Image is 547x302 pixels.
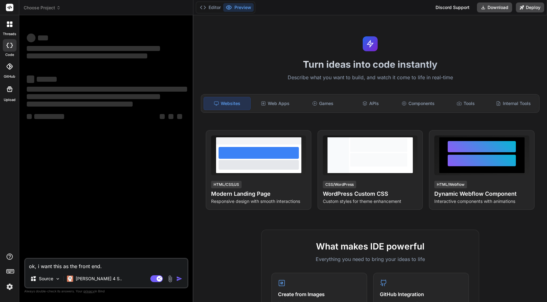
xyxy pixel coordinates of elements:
label: GitHub [4,74,15,79]
img: attachment [167,275,174,282]
span: ‌ [37,77,57,82]
span: ‌ [27,34,35,42]
p: Always double-check its answers. Your in Bind [24,288,188,294]
span: ‌ [27,46,160,51]
div: Discord Support [432,2,473,12]
span: ‌ [27,102,133,107]
h2: What makes IDE powerful [271,240,469,253]
p: Source [39,276,53,282]
div: APIs [347,97,394,110]
p: Describe what you want to build, and watch it come to life in real-time [197,74,543,82]
div: HTML/CSS/JS [211,181,242,188]
button: Deploy [516,2,544,12]
span: Choose Project [24,5,61,11]
button: Editor [197,3,223,12]
img: Pick Models [55,276,60,281]
span: ‌ [168,114,173,119]
h4: Modern Landing Page [211,190,306,198]
div: Internal Tools [490,97,537,110]
h4: Create from Images [278,291,361,298]
label: Upload [4,97,16,103]
img: Claude 4 Sonnet [67,276,73,282]
p: Custom styles for theme enhancement [323,198,418,204]
div: Games [300,97,346,110]
label: threads [3,31,16,37]
button: Download [477,2,512,12]
span: ‌ [27,114,32,119]
button: Preview [223,3,254,12]
p: Interactive components with animations [434,198,529,204]
p: [PERSON_NAME] 4 S.. [76,276,122,282]
div: Tools [443,97,489,110]
div: Web Apps [252,97,298,110]
span: ‌ [27,87,187,92]
span: ‌ [38,35,48,40]
h4: GitHub Integration [380,291,462,298]
span: ‌ [177,114,182,119]
span: ‌ [160,114,165,119]
h4: Dynamic Webflow Component [434,190,529,198]
span: ‌ [27,53,147,58]
div: CSS/WordPress [323,181,356,188]
p: Responsive design with smooth interactions [211,198,306,204]
span: ‌ [27,75,34,83]
div: Components [395,97,441,110]
span: ‌ [27,94,160,99]
div: HTML/Webflow [434,181,467,188]
div: Websites [204,97,251,110]
img: icon [176,276,182,282]
label: code [5,52,14,57]
h4: WordPress Custom CSS [323,190,418,198]
h1: Turn ideas into code instantly [197,59,543,70]
img: settings [4,281,15,292]
textarea: ok, i want this as the front end. [25,259,187,270]
span: privacy [83,289,95,293]
p: Everything you need to bring your ideas to life [271,255,469,263]
span: ‌ [34,114,64,119]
